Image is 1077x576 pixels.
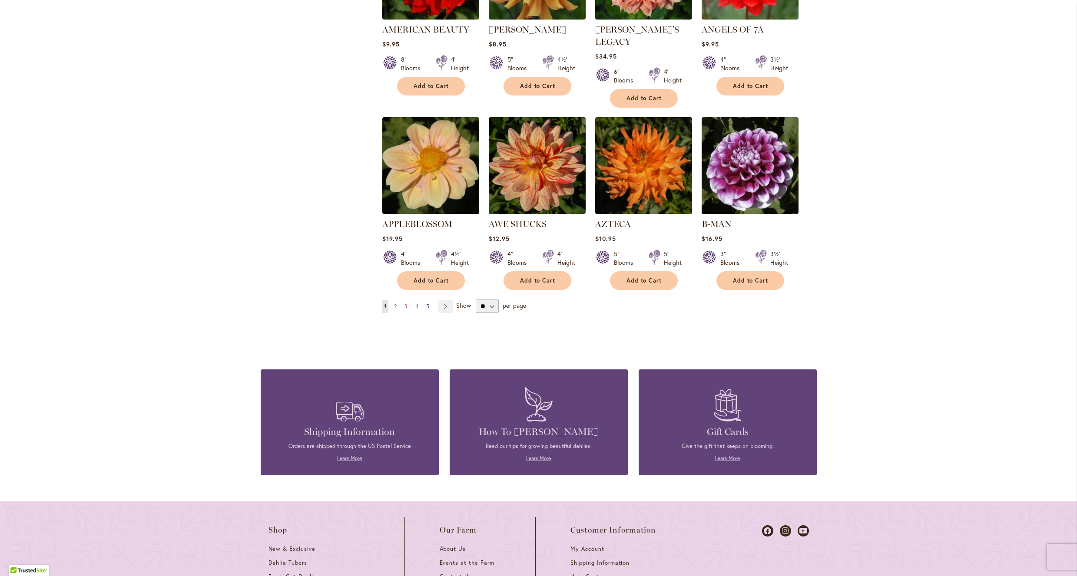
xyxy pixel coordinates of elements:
[489,24,566,35] a: [PERSON_NAME]
[463,442,615,450] p: Read our tips for growing beautiful dahlias.
[626,277,662,284] span: Add to Cart
[780,525,791,537] a: Dahlias on Instagram
[451,55,469,72] div: 4' Height
[489,40,507,48] span: $8.95
[489,234,510,243] span: $12.95
[382,207,479,216] a: APPLEBLOSSOM
[770,55,788,72] div: 3½' Height
[392,300,399,313] a: 2
[720,250,745,267] div: 3" Blooms
[268,526,288,534] span: Shop
[426,303,429,309] span: 5
[570,526,656,534] span: Customer Information
[415,303,418,309] span: 4
[401,55,425,72] div: 8" Blooms
[595,207,692,216] a: AZTECA
[424,300,431,313] a: 5
[570,545,604,553] span: My Account
[702,207,799,216] a: B-MAN
[489,207,586,216] a: AWE SHUCKS
[570,559,630,566] span: Shipping Information
[504,271,571,290] button: Add to Cart
[401,250,425,267] div: 4" Blooms
[394,303,397,309] span: 2
[520,277,556,284] span: Add to Cart
[595,24,679,47] a: [PERSON_NAME]'S LEGACY
[507,55,532,72] div: 5" Blooms
[382,117,479,214] img: APPLEBLOSSOM
[413,300,421,313] a: 4
[463,426,615,438] h4: How To [PERSON_NAME]
[404,303,408,309] span: 3
[489,13,586,21] a: ANDREW CHARLES
[440,545,466,553] span: About Us
[715,455,740,461] a: Learn More
[762,525,773,537] a: Dahlias on Facebook
[610,89,678,108] button: Add to Cart
[614,250,638,267] div: 5" Blooms
[702,13,799,21] a: ANGELS OF 7A
[456,301,471,309] span: Show
[610,271,678,290] button: Add to Cart
[798,525,809,537] a: Dahlias on Youtube
[716,77,784,95] button: Add to Cart
[702,234,722,243] span: $16.95
[720,55,745,72] div: 4" Blooms
[557,250,575,267] div: 4' Height
[382,24,469,35] a: AMERICAN BEAUTY
[337,455,362,461] a: Learn More
[520,82,556,90] span: Add to Cart
[716,271,784,290] button: Add to Cart
[702,117,799,214] img: B-MAN
[595,234,616,243] span: $10.95
[382,13,479,21] a: AMERICAN BEAUTY
[595,13,692,21] a: Andy's Legacy
[733,82,769,90] span: Add to Cart
[402,300,410,313] a: 3
[595,219,631,229] a: AZTECA
[268,545,316,553] span: New & Exclusive
[626,95,662,102] span: Add to Cart
[382,40,400,48] span: $9.95
[7,545,31,569] iframe: Launch Accessibility Center
[274,442,426,450] p: Orders are shipped through the US Postal Service
[440,559,494,566] span: Events at the Farm
[268,559,308,566] span: Dahlia Tubers
[595,52,617,60] span: $34.95
[557,55,575,72] div: 4½' Height
[595,117,692,214] img: AZTECA
[503,301,526,309] span: per page
[414,82,449,90] span: Add to Cart
[652,442,804,450] p: Give the gift that keeps on blooming.
[526,455,551,461] a: Learn More
[504,77,571,95] button: Add to Cart
[382,219,452,229] a: APPLEBLOSSOM
[733,277,769,284] span: Add to Cart
[440,526,477,534] span: Our Farm
[770,250,788,267] div: 3½' Height
[664,250,682,267] div: 5' Height
[382,234,403,243] span: $19.95
[451,250,469,267] div: 4½' Height
[702,40,719,48] span: $9.95
[397,271,465,290] button: Add to Cart
[384,303,386,309] span: 1
[274,426,426,438] h4: Shipping Information
[702,219,732,229] a: B-MAN
[652,426,804,438] h4: Gift Cards
[397,77,465,95] button: Add to Cart
[414,277,449,284] span: Add to Cart
[614,67,638,85] div: 6" Blooms
[489,219,547,229] a: AWE SHUCKS
[702,24,764,35] a: ANGELS OF 7A
[489,117,586,214] img: AWE SHUCKS
[507,250,532,267] div: 4" Blooms
[664,67,682,85] div: 4' Height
